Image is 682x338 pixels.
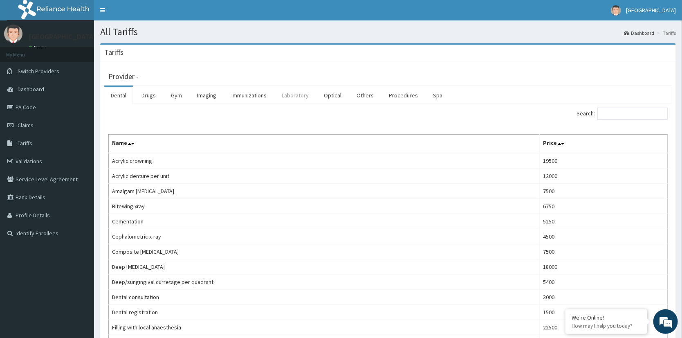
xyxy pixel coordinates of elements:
[164,87,188,104] a: Gym
[18,68,59,75] span: Switch Providers
[29,45,48,50] a: Online
[135,87,162,104] a: Drugs
[109,169,540,184] td: Acrylic denture per unit
[540,184,668,199] td: 7500
[540,135,668,153] th: Price
[655,29,676,36] li: Tariffs
[540,199,668,214] td: 6750
[109,290,540,305] td: Dental consultation
[540,320,668,335] td: 22500
[18,140,32,147] span: Tariffs
[540,169,668,184] td: 12000
[540,229,668,244] td: 4500
[109,244,540,259] td: Composite [MEDICAL_DATA]
[109,153,540,169] td: Acrylic crowning
[109,184,540,199] td: Amalgam [MEDICAL_DATA]
[109,135,540,153] th: Name
[225,87,273,104] a: Immunizations
[624,29,654,36] a: Dashboard
[29,33,96,41] p: [GEOGRAPHIC_DATA]
[18,122,34,129] span: Claims
[104,49,123,56] h3: Tariffs
[108,73,139,80] h3: Provider -
[100,27,676,37] h1: All Tariffs
[109,320,540,335] td: Filling with local anaesthesia
[540,259,668,275] td: 18000
[109,214,540,229] td: Cementation
[577,108,668,120] label: Search:
[18,86,44,93] span: Dashboard
[572,322,641,329] p: How may I help you today?
[597,108,668,120] input: Search:
[540,244,668,259] td: 7500
[426,87,449,104] a: Spa
[540,153,668,169] td: 19500
[317,87,348,104] a: Optical
[540,290,668,305] td: 3000
[191,87,223,104] a: Imaging
[109,275,540,290] td: Deep/sungingival curretage per quadrant
[4,25,22,43] img: User Image
[109,199,540,214] td: Bitewing xray
[540,305,668,320] td: 1500
[350,87,380,104] a: Others
[109,259,540,275] td: Deep [MEDICAL_DATA]
[540,214,668,229] td: 5250
[109,229,540,244] td: Cephalometric x-ray
[611,5,621,16] img: User Image
[382,87,424,104] a: Procedures
[104,87,133,104] a: Dental
[572,314,641,321] div: We're Online!
[540,275,668,290] td: 5400
[109,305,540,320] td: Dental registration
[626,7,676,14] span: [GEOGRAPHIC_DATA]
[275,87,315,104] a: Laboratory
